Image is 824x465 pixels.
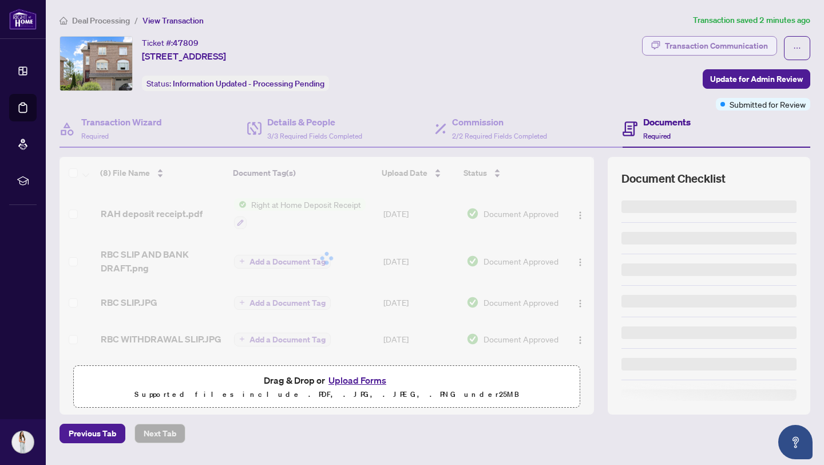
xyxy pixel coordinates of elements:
button: Upload Forms [325,373,390,388]
span: ellipsis [793,44,801,52]
span: Previous Tab [69,424,116,443]
span: home [60,17,68,25]
button: Previous Tab [60,424,125,443]
span: Information Updated - Processing Pending [173,78,324,89]
button: Next Tab [134,424,185,443]
div: Ticket #: [142,36,199,49]
span: 2/2 Required Fields Completed [452,132,547,140]
span: Deal Processing [72,15,130,26]
span: 3/3 Required Fields Completed [267,132,362,140]
span: Update for Admin Review [710,70,803,88]
button: Open asap [778,425,813,459]
span: Required [643,132,671,140]
div: Status: [142,76,329,91]
span: Document Checklist [621,171,726,187]
span: [STREET_ADDRESS] [142,49,226,63]
p: Supported files include .PDF, .JPG, .JPEG, .PNG under 25 MB [81,388,573,401]
h4: Commission [452,115,547,129]
span: Submitted for Review [730,98,806,111]
span: Drag & Drop orUpload FormsSupported files include .PDF, .JPG, .JPEG, .PNG under25MB [74,366,580,408]
h4: Details & People [267,115,362,129]
button: Transaction Communication [642,36,777,56]
div: Transaction Communication [665,37,768,55]
li: / [134,14,138,27]
span: Drag & Drop or [264,373,390,388]
img: logo [9,9,37,30]
h4: Documents [643,115,691,129]
span: Required [81,132,109,140]
button: Update for Admin Review [703,69,810,89]
article: Transaction saved 2 minutes ago [693,14,810,27]
img: Profile Icon [12,431,34,453]
img: IMG-N12305281_1.jpg [60,37,132,90]
span: 47809 [173,38,199,48]
span: View Transaction [142,15,204,26]
h4: Transaction Wizard [81,115,162,129]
